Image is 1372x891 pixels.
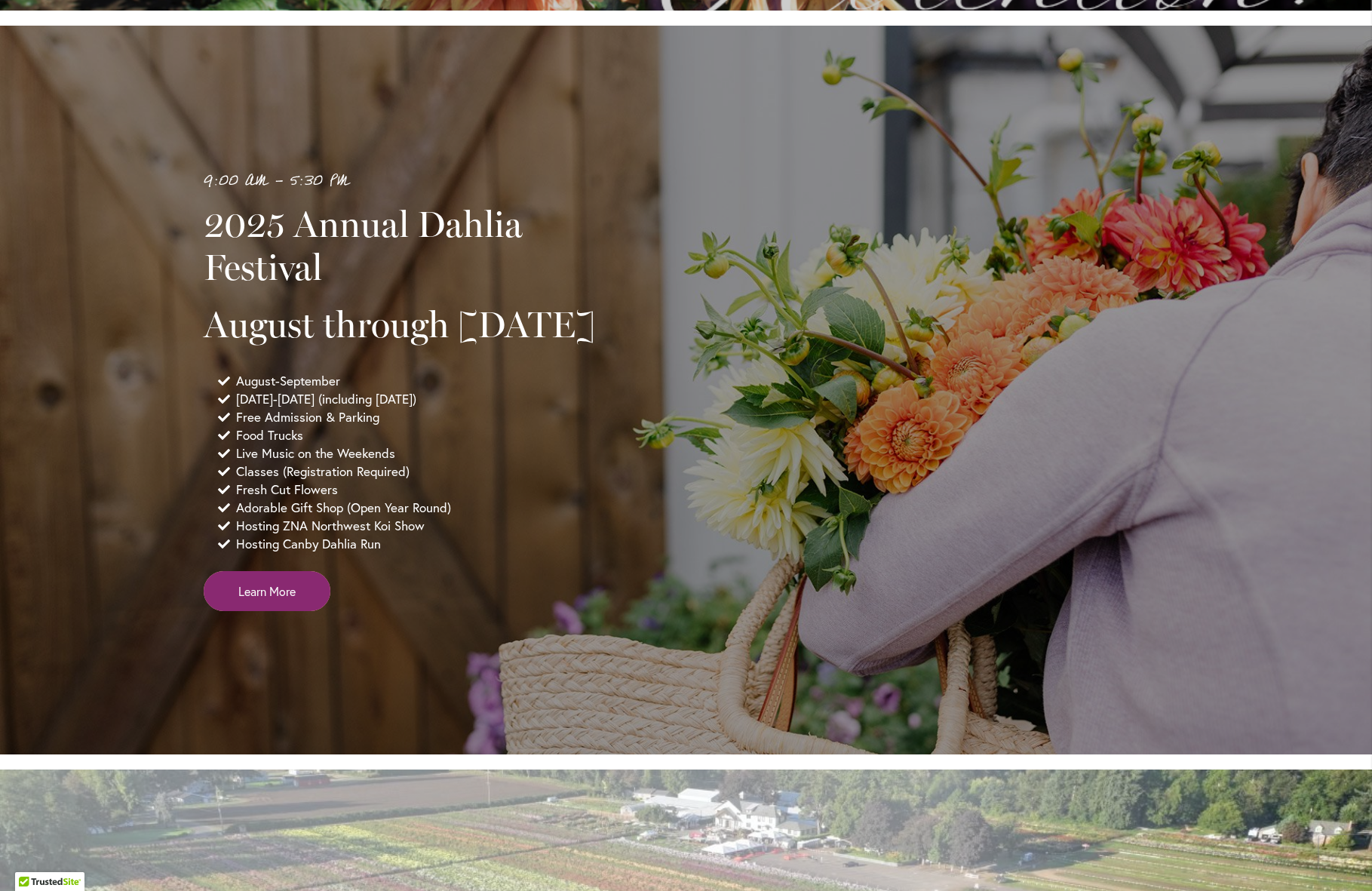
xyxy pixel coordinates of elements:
[236,444,395,462] span: Live Music on the Weekends
[236,390,416,408] span: [DATE]-[DATE] (including [DATE])
[236,372,340,390] span: August-September
[236,517,425,535] span: Hosting ZNA Northwest Koi Show
[204,303,618,346] h2: August through [DATE]
[204,203,618,287] h2: 2025 Annual Dahlia Festival
[236,535,381,553] span: Hosting Canby Dahlia Run
[236,408,379,426] span: Free Admission & Parking
[204,169,618,194] p: 9:00 AM - 5:30 PM
[236,462,410,481] span: Classes (Registration Required)
[236,481,338,499] span: Fresh Cut Flowers
[236,499,451,517] span: Adorable Gift Shop (Open Year Round)
[238,582,296,600] span: Learn More
[236,426,303,444] span: Food Trucks
[204,571,330,611] a: Learn More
